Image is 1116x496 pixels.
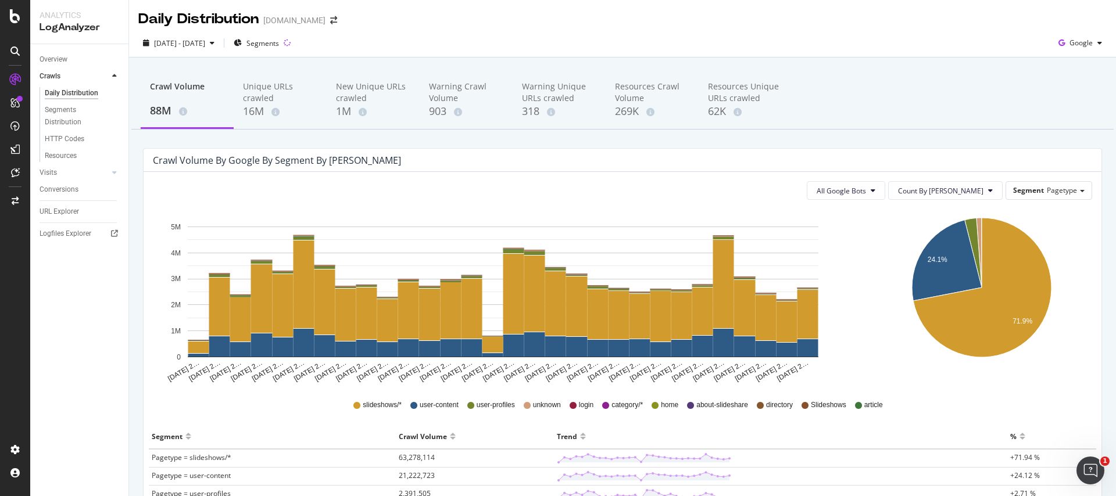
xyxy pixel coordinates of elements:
[154,38,205,48] span: [DATE] - [DATE]
[1069,38,1093,48] span: Google
[708,81,782,104] div: Resources Unique URLs crawled
[246,38,279,48] span: Segments
[171,223,181,231] text: 5M
[888,181,1003,200] button: Count By [PERSON_NAME]
[243,104,317,119] div: 16M
[171,249,181,257] text: 4M
[766,400,793,410] span: directory
[1054,34,1107,52] button: Google
[615,104,689,119] div: 269K
[336,104,410,119] div: 1M
[40,184,120,196] a: Conversions
[45,133,84,145] div: HTTP Codes
[429,104,503,119] div: 903
[557,427,577,445] div: Trend
[330,16,337,24] div: arrow-right-arrow-left
[522,81,596,104] div: Warning Unique URLs crawled
[871,209,1093,383] svg: A chart.
[45,150,120,162] a: Resources
[420,400,459,410] span: user-content
[40,167,109,179] a: Visits
[1047,185,1077,195] span: Pagetype
[615,81,689,104] div: Resources Crawl Volume
[522,104,596,119] div: 318
[696,400,748,410] span: about-slideshare
[40,228,91,240] div: Logfiles Explorer
[927,256,947,264] text: 24.1%
[429,81,503,104] div: Warning Crawl Volume
[336,81,410,104] div: New Unique URLs crawled
[40,70,109,82] a: Crawls
[1076,457,1104,484] iframe: Intercom live chat
[1100,457,1110,466] span: 1
[864,400,883,410] span: article
[1010,452,1040,462] span: +71.94 %
[811,400,846,410] span: Slideshows
[661,400,678,410] span: home
[40,206,79,218] div: URL Explorer
[807,181,885,200] button: All Google Bots
[611,400,643,410] span: category/*
[45,87,98,99] div: Daily Distribution
[45,104,109,128] div: Segments Distribution
[152,427,183,445] div: Segment
[45,133,120,145] a: HTTP Codes
[171,327,181,335] text: 1M
[45,150,77,162] div: Resources
[399,470,435,480] span: 21,222,723
[171,301,181,309] text: 2M
[138,34,219,52] button: [DATE] - [DATE]
[40,21,119,34] div: LogAnalyzer
[399,427,447,445] div: Crawl Volume
[229,34,284,52] button: Segments
[153,154,401,166] div: Crawl Volume by google by Segment by [PERSON_NAME]
[817,186,866,196] span: All Google Bots
[1010,470,1040,480] span: +24.12 %
[150,81,224,103] div: Crawl Volume
[533,400,561,410] span: unknown
[177,353,181,361] text: 0
[363,400,402,410] span: slideshows/*
[40,206,120,218] a: URL Explorer
[138,9,259,29] div: Daily Distribution
[1013,185,1044,195] span: Segment
[40,9,119,21] div: Analytics
[153,209,853,383] svg: A chart.
[477,400,515,410] span: user-profiles
[579,400,593,410] span: login
[45,104,120,128] a: Segments Distribution
[708,104,782,119] div: 62K
[263,15,325,26] div: [DOMAIN_NAME]
[399,452,435,462] span: 63,278,114
[40,228,120,240] a: Logfiles Explorer
[1010,427,1017,445] div: %
[1013,317,1032,325] text: 71.9%
[898,186,983,196] span: Count By Day
[152,470,231,480] span: Pagetype = user-content
[40,53,120,66] a: Overview
[40,167,57,179] div: Visits
[171,275,181,283] text: 3M
[45,87,120,99] a: Daily Distribution
[150,103,224,118] div: 88M
[40,53,67,66] div: Overview
[40,184,78,196] div: Conversions
[152,452,231,462] span: Pagetype = slideshows/*
[243,81,317,104] div: Unique URLs crawled
[40,70,60,82] div: Crawls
